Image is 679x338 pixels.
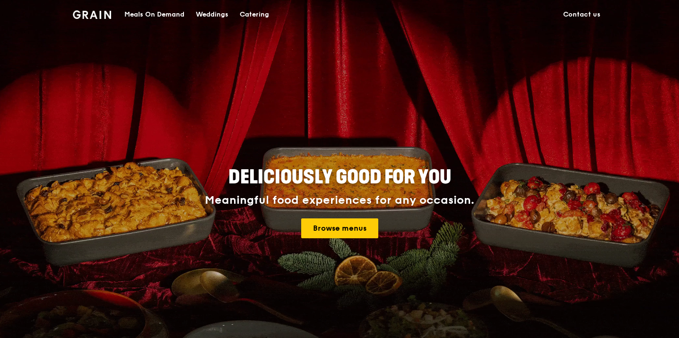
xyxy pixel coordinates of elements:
div: Weddings [196,0,228,29]
a: Browse menus [301,218,378,238]
div: Catering [240,0,269,29]
img: Grain [73,10,111,19]
span: Deliciously good for you [228,166,451,189]
a: Contact us [557,0,606,29]
a: Catering [234,0,275,29]
a: Weddings [190,0,234,29]
div: Meals On Demand [124,0,184,29]
div: Meaningful food experiences for any occasion. [169,194,510,207]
